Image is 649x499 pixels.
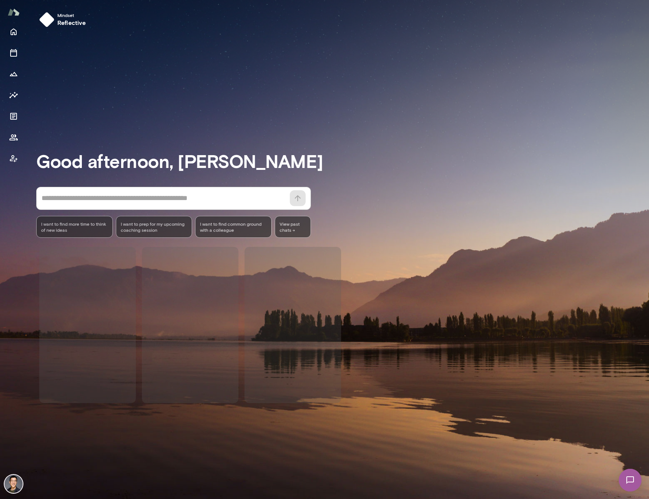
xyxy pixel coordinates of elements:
[57,12,86,18] span: Mindset
[121,221,188,233] span: I want to prep for my upcoming coaching session
[57,18,86,27] h6: reflective
[6,130,21,145] button: Members
[200,221,267,233] span: I want to find common ground with a colleague
[36,150,649,171] h3: Good afternoon, [PERSON_NAME]
[6,24,21,39] button: Home
[275,216,311,238] span: View past chats ->
[6,45,21,60] button: Sessions
[195,216,272,238] div: I want to find common ground with a colleague
[6,151,21,166] button: Coach app
[41,221,108,233] span: I want to find more time to think of new ideas
[5,475,23,493] img: Ryan Tang
[36,9,92,30] button: Mindsetreflective
[6,66,21,82] button: Growth Plan
[36,216,113,238] div: I want to find more time to think of new ideas
[116,216,192,238] div: I want to prep for my upcoming coaching session
[8,5,20,19] img: Mento
[6,88,21,103] button: Insights
[39,12,54,27] img: mindset
[6,109,21,124] button: Documents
